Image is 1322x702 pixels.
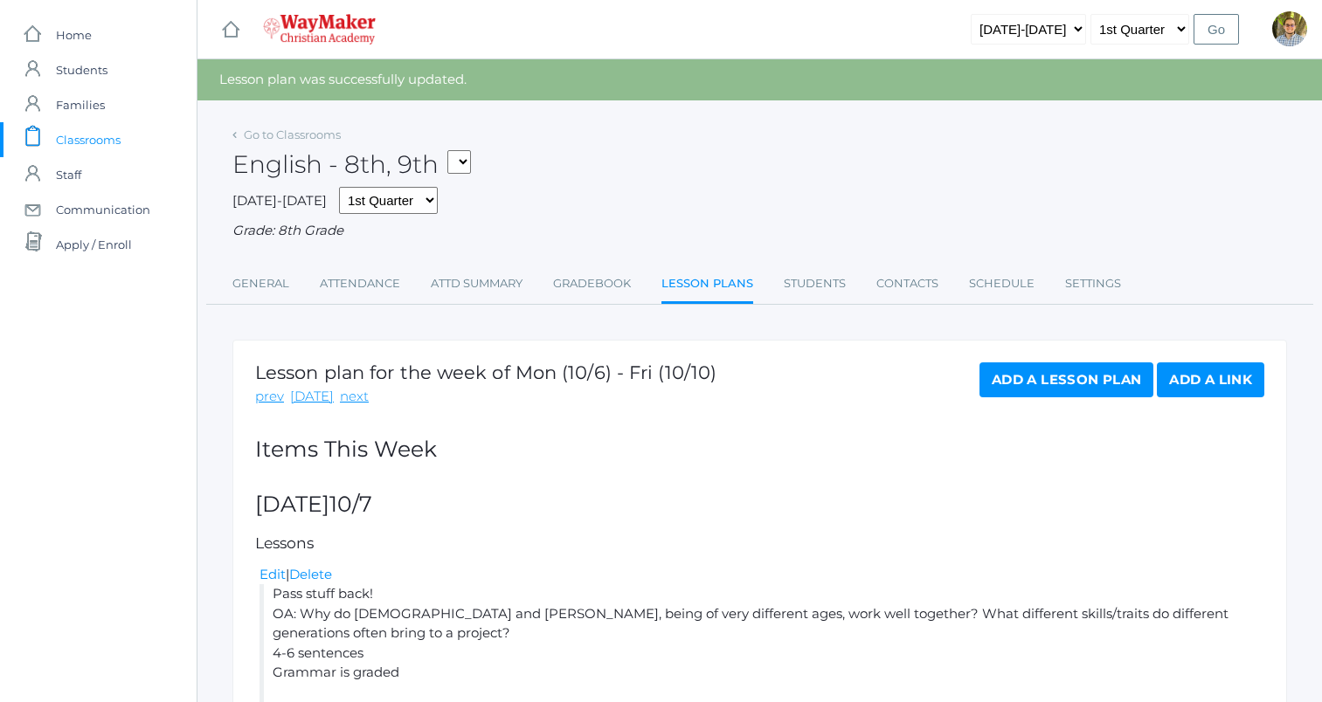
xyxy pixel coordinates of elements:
[255,362,716,382] h1: Lesson plan for the week of Mon (10/6) - Fri (10/10)
[431,266,523,301] a: Attd Summary
[56,17,92,52] span: Home
[56,52,107,87] span: Students
[260,566,286,582] a: Edit
[56,157,81,192] span: Staff
[320,266,400,301] a: Attendance
[290,387,334,407] a: [DATE]
[260,565,1264,585] div: |
[232,192,327,209] span: [DATE]-[DATE]
[232,221,1287,241] div: Grade: 8th Grade
[232,151,471,178] h2: English - 8th, 9th
[1157,362,1264,397] a: Add a Link
[661,266,753,304] a: Lesson Plans
[1065,266,1121,301] a: Settings
[56,192,150,227] span: Communication
[784,266,846,301] a: Students
[197,59,1322,100] div: Lesson plan was successfully updated.
[255,387,284,407] a: prev
[56,122,121,157] span: Classrooms
[876,266,938,301] a: Contacts
[340,387,369,407] a: next
[1272,11,1307,46] div: Kylen Braileanu
[244,127,341,141] a: Go to Classrooms
[56,227,132,262] span: Apply / Enroll
[1194,14,1239,45] input: Go
[56,87,105,122] span: Families
[255,535,1264,552] h5: Lessons
[329,491,372,517] span: 10/7
[979,362,1153,397] a: Add a Lesson Plan
[232,266,289,301] a: General
[553,266,631,301] a: Gradebook
[263,14,376,45] img: 4_waymaker-logo-stack-white.png
[255,492,1264,517] h2: [DATE]
[255,437,1264,462] h2: Items This Week
[289,566,332,582] a: Delete
[969,266,1035,301] a: Schedule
